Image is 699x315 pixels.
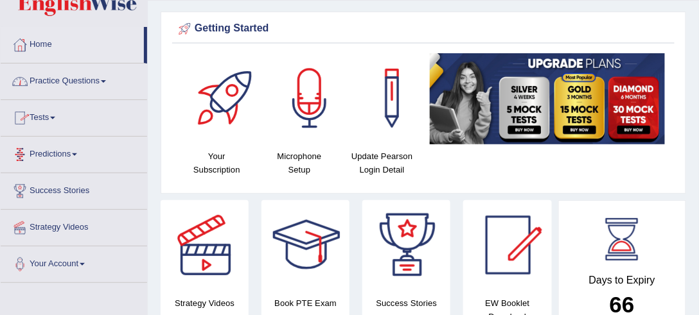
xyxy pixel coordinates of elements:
a: Tests [1,100,147,132]
a: Home [1,27,144,59]
h4: Microphone Setup [265,149,335,176]
h4: Days to Expiry [573,275,672,286]
img: small5.jpg [430,53,665,144]
a: Success Stories [1,173,147,205]
h4: Book PTE Exam [261,296,349,310]
h4: Strategy Videos [161,296,249,310]
div: Getting Started [175,19,671,38]
h4: Success Stories [362,296,450,310]
h4: Your Subscription [182,149,252,176]
a: Strategy Videos [1,210,147,242]
a: Your Account [1,246,147,278]
a: Practice Questions [1,64,147,96]
a: Predictions [1,137,147,169]
h4: Update Pearson Login Detail [347,149,417,176]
